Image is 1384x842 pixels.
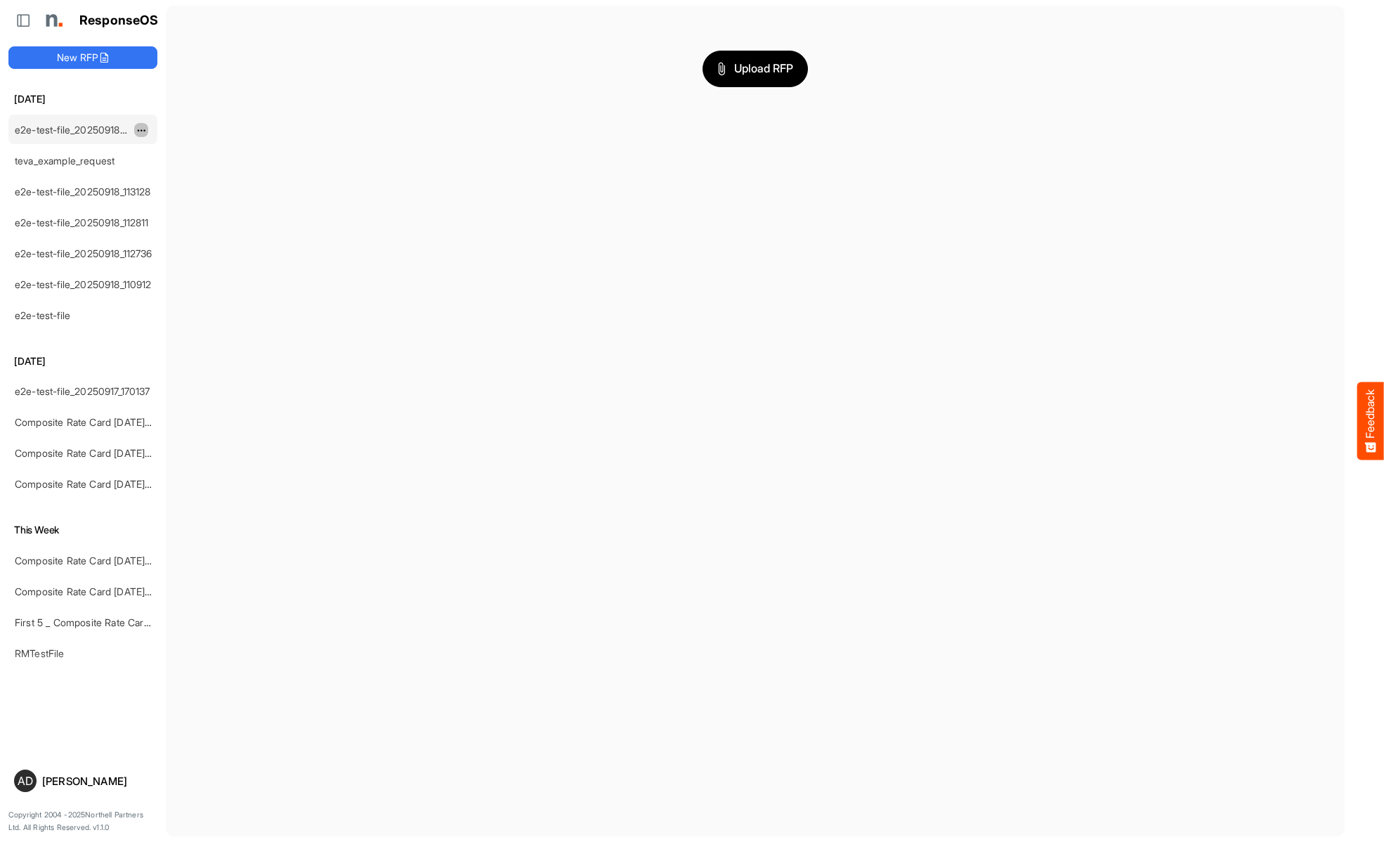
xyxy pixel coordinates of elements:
div: [PERSON_NAME] [42,776,152,786]
a: e2e-test-file_20250918_112736 [15,247,152,259]
a: e2e-test-file_20250918_112811 [15,216,149,228]
a: Composite Rate Card [DATE]_smaller [15,447,181,459]
a: Composite Rate Card [DATE]_smaller [15,416,181,428]
button: New RFP [8,46,157,69]
a: e2e-test-file_20250918_110912 [15,278,152,290]
h6: [DATE] [8,354,157,369]
a: e2e-test-file_20250917_170137 [15,385,150,397]
button: Feedback [1357,382,1384,460]
a: RMTestFile [15,647,65,659]
h6: This Week [8,522,157,538]
a: e2e-test-file_20250918_123112 [15,124,151,136]
a: Composite Rate Card [DATE]_smaller [15,585,181,597]
a: First 5 _ Composite Rate Card [DATE] [15,616,183,628]
button: Upload RFP [703,51,808,87]
h1: ResponseOS [79,13,159,28]
a: teva_example_request [15,155,115,167]
span: AD [18,775,33,786]
a: Composite Rate Card [DATE]_smaller [15,555,181,566]
span: Upload RFP [717,60,793,78]
a: e2e-test-file_20250918_113128 [15,186,151,197]
a: Composite Rate Card [DATE] mapping test_deleted [15,478,244,490]
img: Northell [39,6,67,34]
p: Copyright 2004 - 2025 Northell Partners Ltd. All Rights Reserved. v 1.1.0 [8,809,157,834]
h6: [DATE] [8,91,157,107]
button: dropdownbutton [134,123,148,137]
a: e2e-test-file [15,309,70,321]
